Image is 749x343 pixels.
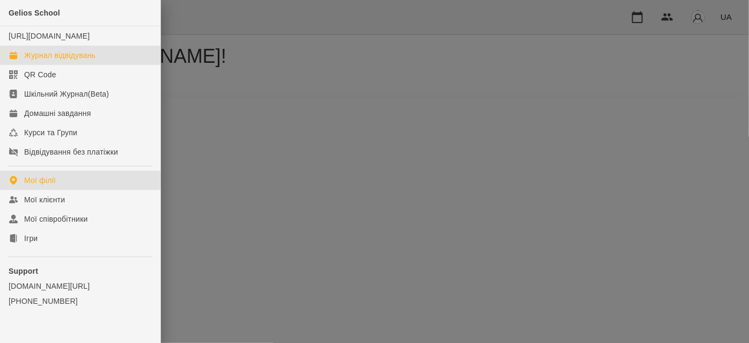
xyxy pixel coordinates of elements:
a: [URL][DOMAIN_NAME] [9,32,90,40]
div: QR Code [24,69,56,80]
div: Ігри [24,233,38,244]
div: Мої клієнти [24,194,65,205]
a: [DOMAIN_NAME][URL] [9,281,152,291]
div: Відвідування без платіжки [24,147,118,157]
div: Курси та Групи [24,127,77,138]
div: Шкільний Журнал(Beta) [24,89,109,99]
span: Gelios School [9,9,60,17]
div: Журнал відвідувань [24,50,96,61]
div: Мої співробітники [24,214,88,224]
a: [PHONE_NUMBER] [9,296,152,306]
div: Мої філії [24,175,56,186]
div: Домашні завдання [24,108,91,119]
p: Support [9,266,152,276]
